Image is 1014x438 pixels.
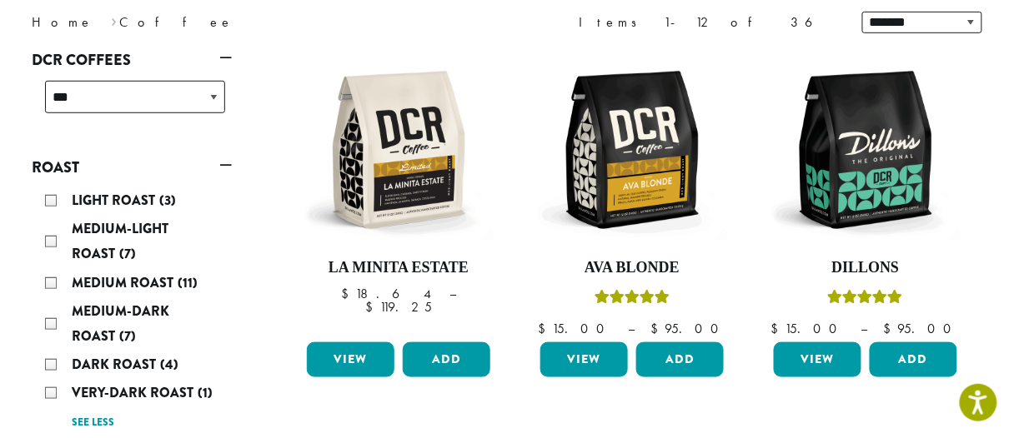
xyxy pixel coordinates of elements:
[636,342,724,377] button: Add
[72,383,198,402] span: Very-Dark Roast
[884,320,898,337] span: $
[32,153,232,182] a: Roast
[72,219,168,263] span: Medium-Light Roast
[341,285,434,302] bdi: 18.64
[595,287,670,312] div: Rated 5.00 out of 5
[770,54,961,336] a: DillonsRated 5.00 out of 5
[770,259,961,277] h4: Dillons
[119,326,136,346] span: (7)
[119,244,136,263] span: (7)
[365,298,432,316] bdi: 119.25
[303,259,494,277] h4: La Minita Estate
[538,320,612,337] bdi: 15.00
[32,74,232,133] div: DCR Coffees
[861,320,868,337] span: –
[178,273,198,292] span: (11)
[770,54,961,246] img: DCR-12oz-Dillons-Stock-scaled.png
[771,320,786,337] span: $
[32,12,482,32] nav: Breadcrumb
[771,320,846,337] bdi: 15.00
[32,13,93,31] a: Home
[198,383,213,402] span: (1)
[628,320,635,337] span: –
[884,320,960,337] bdi: 95.00
[536,259,728,277] h4: Ava Blonde
[72,355,160,374] span: Dark Roast
[32,46,232,74] a: DCR Coffees
[72,301,169,346] span: Medium-Dark Roast
[160,355,178,374] span: (4)
[650,320,665,337] span: $
[72,191,159,210] span: Light Roast
[870,342,957,377] button: Add
[111,7,117,32] span: ›
[536,54,728,336] a: Ava BlondeRated 5.00 out of 5
[365,298,379,316] span: $
[72,415,114,431] a: See less
[828,287,903,312] div: Rated 5.00 out of 5
[341,285,355,302] span: $
[650,320,726,337] bdi: 95.00
[579,12,837,32] div: Items 1-12 of 36
[536,54,728,246] img: DCR-12oz-Ava-Blonde-Stock-scaled.png
[303,54,494,336] a: La Minita Estate
[303,54,494,246] img: DCR-12oz-La-Minita-Estate-Stock-scaled.png
[72,273,178,292] span: Medium Roast
[538,320,552,337] span: $
[449,285,456,302] span: –
[403,342,490,377] button: Add
[540,342,628,377] a: View
[774,342,861,377] a: View
[159,191,176,210] span: (3)
[307,342,394,377] a: View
